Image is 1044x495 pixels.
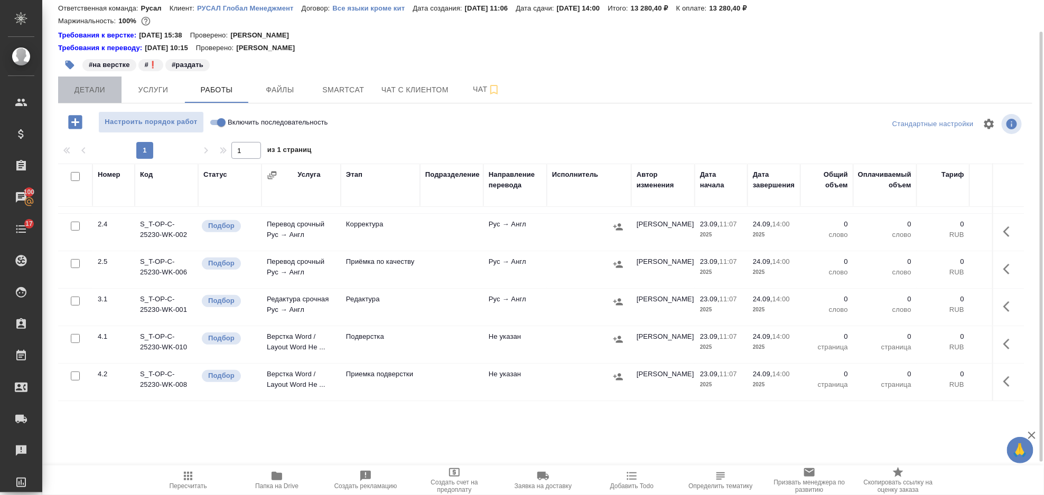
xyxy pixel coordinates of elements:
[196,43,237,53] p: Проверено:
[230,30,297,41] p: [PERSON_NAME]
[922,379,964,390] p: RUB
[720,220,737,228] p: 11:07
[201,294,256,308] div: Можно подбирать исполнителей
[700,267,742,278] p: 2025
[465,4,516,12] p: [DATE] 11:06
[128,83,179,97] span: Услуги
[997,369,1022,394] button: Здесь прячутся важные кнопки
[346,256,415,267] p: Приёмка по качеству
[135,289,198,326] td: S_T-OP-C-25230-WK-001
[557,4,608,12] p: [DATE] 14:00
[139,14,153,28] button: 0.00 RUB;
[346,169,362,180] div: Этап
[332,4,413,12] p: Все языки кроме кит
[255,83,305,97] span: Файлы
[975,342,1022,353] p: RUB
[922,331,964,342] p: 0
[922,230,964,240] p: RUB
[806,304,848,315] p: слово
[197,4,302,12] p: РУСАЛ Глобал Менеджмент
[61,111,90,133] button: Добавить работу
[859,304,911,315] p: слово
[201,219,256,233] div: Можно подбирать исполнителей
[302,4,333,12] p: Договор:
[483,214,547,251] td: Рус → Англ
[997,331,1022,357] button: Здесь прячутся важные кнопки
[140,169,153,180] div: Код
[806,294,848,304] p: 0
[228,117,328,128] span: Включить последовательность
[859,331,911,342] p: 0
[720,332,737,340] p: 11:07
[753,370,772,378] p: 24.09,
[425,169,480,180] div: Подразделение
[135,214,198,251] td: S_T-OP-C-25230-WK-002
[318,83,369,97] span: Smartcat
[262,214,341,251] td: Перевод срочный Рус → Англ
[104,116,198,128] span: Настроить порядок работ
[58,30,139,41] div: Нажми, чтобы открыть папку с инструкцией
[610,331,626,347] button: Назначить
[806,331,848,342] p: 0
[631,4,676,12] p: 13 280,40 ₽
[975,369,1022,379] p: 0
[753,169,795,191] div: Дата завершения
[700,332,720,340] p: 23.09,
[772,220,790,228] p: 14:00
[753,379,795,390] p: 2025
[58,43,145,53] a: Требования к переводу:
[137,60,164,69] span: ❗
[208,333,235,344] p: Подбор
[610,219,626,235] button: Назначить
[208,370,235,381] p: Подбор
[772,295,790,303] p: 14:00
[208,221,235,231] p: Подбор
[58,30,139,41] a: Требования к верстке:
[753,230,795,240] p: 2025
[145,43,196,53] p: [DATE] 10:15
[806,230,848,240] p: слово
[772,258,790,265] p: 14:00
[753,332,772,340] p: 24.09,
[975,379,1022,390] p: RUB
[922,219,964,230] p: 0
[858,169,911,191] div: Оплачиваемый объем
[806,169,848,191] div: Общий объем
[58,43,145,53] div: Нажми, чтобы открыть папку с инструкцией
[806,219,848,230] p: 0
[483,364,547,401] td: Не указан
[346,219,415,230] p: Корректура
[64,83,115,97] span: Детали
[700,342,742,353] p: 2025
[806,369,848,379] p: 0
[700,220,720,228] p: 23.09,
[922,294,964,304] p: 0
[975,304,1022,315] p: RUB
[98,256,129,267] div: 2.5
[975,331,1022,342] p: 0
[975,294,1022,304] p: 0
[700,169,742,191] div: Дата начала
[19,218,39,229] span: 17
[58,53,81,77] button: Добавить тэг
[552,169,599,180] div: Исполнитель
[135,251,198,288] td: S_T-OP-C-25230-WK-006
[710,4,755,12] p: 13 280,40 ₽
[346,369,415,379] p: Приемка подверстки
[98,369,129,379] div: 4.2
[139,30,190,41] p: [DATE] 15:38
[753,267,795,278] p: 2025
[483,289,547,326] td: Рус → Англ
[859,342,911,353] p: страница
[772,332,790,340] p: 14:00
[191,83,242,97] span: Работы
[201,331,256,346] div: Можно подбирать исполнителей
[201,256,256,271] div: Можно подбирать исполнителей
[890,116,976,132] div: split button
[201,369,256,383] div: Можно подбирать исполнителей
[859,256,911,267] p: 0
[81,60,137,69] span: на верстке
[922,256,964,267] p: 0
[98,331,129,342] div: 4.1
[922,304,964,315] p: RUB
